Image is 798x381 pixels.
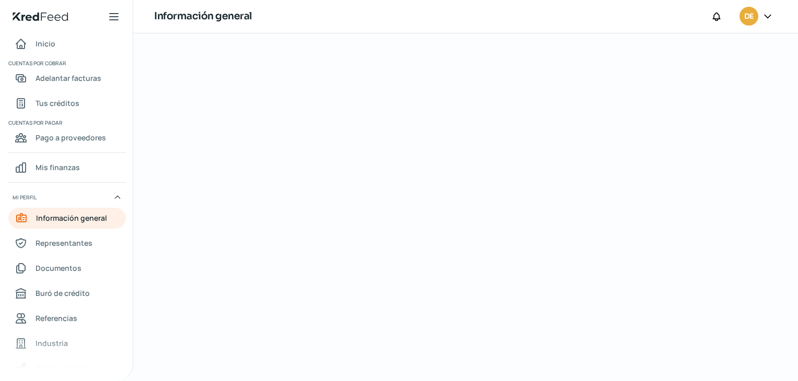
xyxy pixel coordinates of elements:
span: Representantes [36,236,92,249]
a: Buró de crédito [8,283,126,304]
a: Referencias [8,308,126,329]
a: Industria [8,333,126,354]
span: Información general [36,211,107,224]
a: Pago a proveedores [8,127,126,148]
span: Industria [36,337,68,350]
a: Mis finanzas [8,157,126,178]
span: Documentos [36,261,81,275]
h1: Información general [154,9,252,24]
span: Redes sociales [36,362,89,375]
span: Mi perfil [13,193,37,202]
a: Redes sociales [8,358,126,379]
span: Mis finanzas [36,161,80,174]
span: DE [744,10,753,23]
span: Cuentas por cobrar [8,58,124,68]
a: Tus créditos [8,93,126,114]
span: Cuentas por pagar [8,118,124,127]
a: Documentos [8,258,126,279]
span: Referencias [36,312,77,325]
span: Inicio [36,37,55,50]
a: Información general [8,208,126,229]
a: Adelantar facturas [8,68,126,89]
span: Pago a proveedores [36,131,106,144]
span: Adelantar facturas [36,72,101,85]
span: Buró de crédito [36,287,90,300]
a: Inicio [8,33,126,54]
span: Tus créditos [36,97,79,110]
a: Representantes [8,233,126,254]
